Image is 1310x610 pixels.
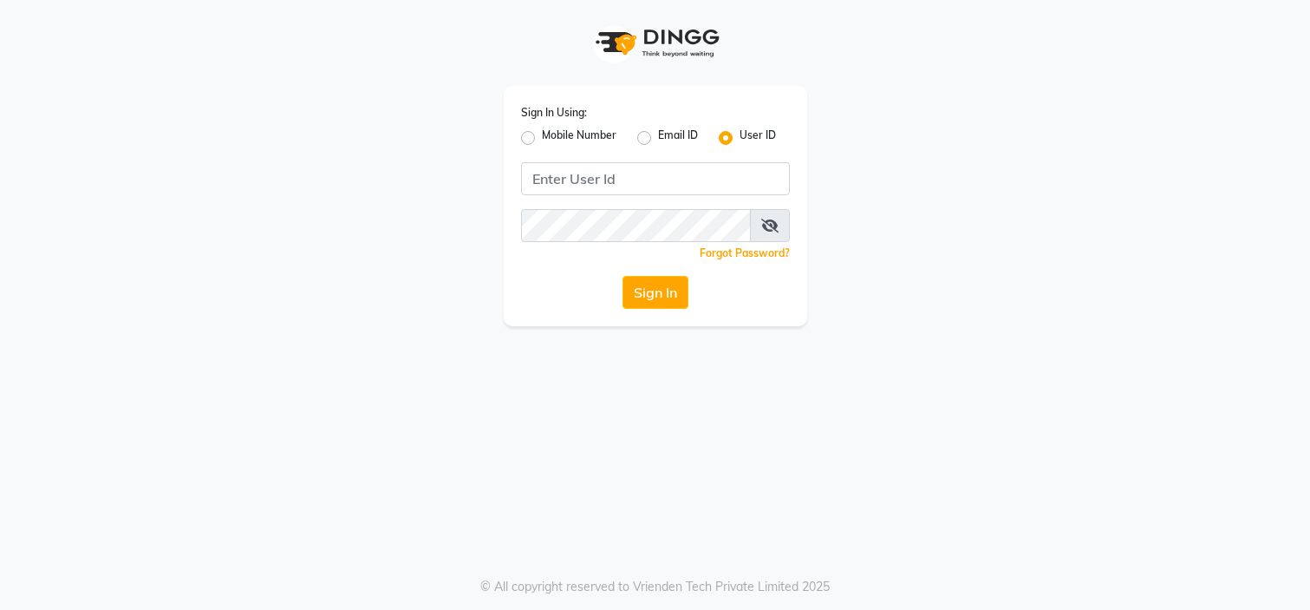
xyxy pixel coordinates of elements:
[700,246,790,259] a: Forgot Password?
[622,276,688,309] button: Sign In
[521,105,587,121] label: Sign In Using:
[521,162,790,195] input: Username
[521,209,751,242] input: Username
[658,128,698,148] label: Email ID
[740,128,776,148] label: User ID
[542,128,616,148] label: Mobile Number
[586,17,725,69] img: logo1.svg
